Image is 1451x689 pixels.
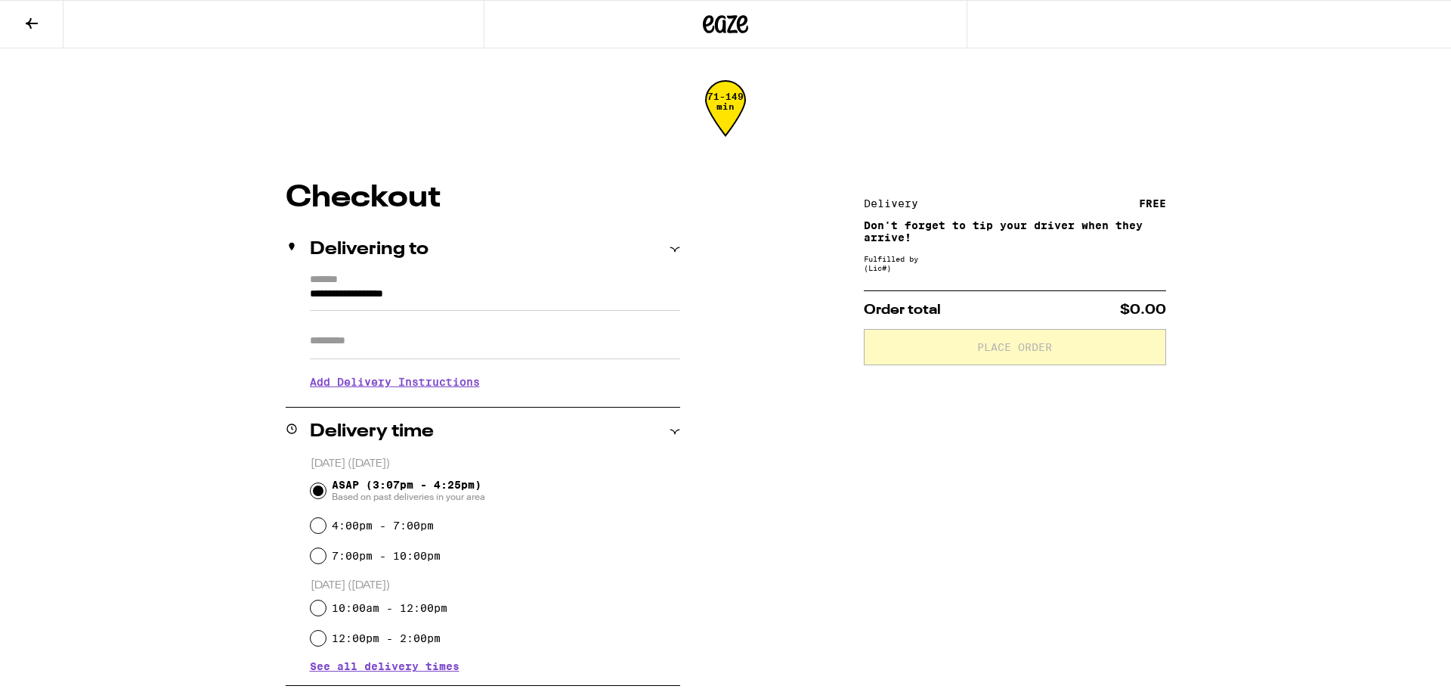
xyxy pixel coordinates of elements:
[310,399,680,411] p: We'll contact you at [PHONE_NUMBER] when we arrive
[311,579,680,593] p: [DATE] ([DATE])
[864,219,1166,244] p: Don't forget to tip your driver when they arrive!
[864,329,1166,365] button: Place Order
[286,183,680,213] h1: Checkout
[332,520,434,532] label: 4:00pm - 7:00pm
[332,550,441,562] label: 7:00pm - 10:00pm
[332,479,485,503] span: ASAP (3:07pm - 4:25pm)
[9,11,109,23] span: Hi. Need any help?
[332,491,485,503] span: Based on past deliveries in your area
[310,365,680,399] h3: Add Delivery Instructions
[1139,198,1166,209] div: FREE
[311,457,680,471] p: [DATE] ([DATE])
[864,254,1166,272] div: Fulfilled by (Lic# )
[310,423,434,441] h2: Delivery time
[705,92,746,148] div: 71-149 min
[864,303,941,317] span: Order total
[332,602,447,614] label: 10:00am - 12:00pm
[864,198,929,209] div: Delivery
[332,632,441,644] label: 12:00pm - 2:00pm
[1120,303,1166,317] span: $0.00
[977,342,1052,352] span: Place Order
[310,661,459,672] button: See all delivery times
[310,241,428,259] h2: Delivering to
